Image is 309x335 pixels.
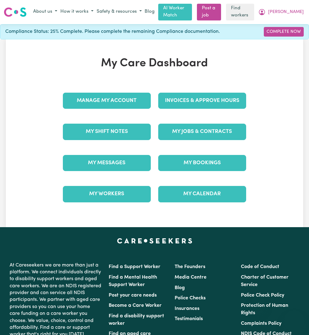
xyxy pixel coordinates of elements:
[4,7,27,18] img: Careseekers logo
[109,314,164,326] a: Find a disability support worker
[241,303,288,315] a: Protection of Human Rights
[241,275,289,287] a: Charter of Customer Service
[109,275,157,287] a: Find a Mental Health Support Worker
[158,4,192,20] a: AI Worker Match
[268,9,304,15] span: [PERSON_NAME]
[158,186,246,202] a: My Calendar
[197,4,221,20] a: Post a job
[175,285,185,290] a: Blog
[175,306,199,311] a: Insurances
[252,295,264,308] iframe: Close message
[241,321,281,326] a: Complaints Policy
[5,28,220,35] span: Compliance Status: 25% Complete. Please complete the remaining Compliance documentation.
[117,238,192,243] a: Careseekers home page
[63,93,151,109] a: Manage My Account
[241,264,279,269] a: Code of Conduct
[63,124,151,140] a: My Shift Notes
[109,293,157,298] a: Post your care needs
[59,57,250,70] h1: My Care Dashboard
[175,296,206,301] a: Police Checks
[63,155,151,171] a: My Messages
[175,264,205,269] a: The Founders
[175,316,203,321] a: Testimonials
[257,7,305,17] button: My Account
[109,264,160,269] a: Find a Support Worker
[158,93,246,109] a: Invoices & Approve Hours
[158,155,246,171] a: My Bookings
[4,5,27,19] a: Careseekers logo
[264,27,304,37] a: Complete Now
[226,4,254,20] a: Find workers
[95,7,143,17] button: Safety & resources
[241,293,284,298] a: Police Check Policy
[109,303,162,308] a: Become a Care Worker
[284,310,304,330] iframe: Button to launch messaging window
[59,7,95,17] button: How it works
[143,7,156,17] a: Blog
[175,275,207,280] a: Media Centre
[32,7,59,17] button: About us
[158,124,246,140] a: My Jobs & Contracts
[63,186,151,202] a: My Workers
